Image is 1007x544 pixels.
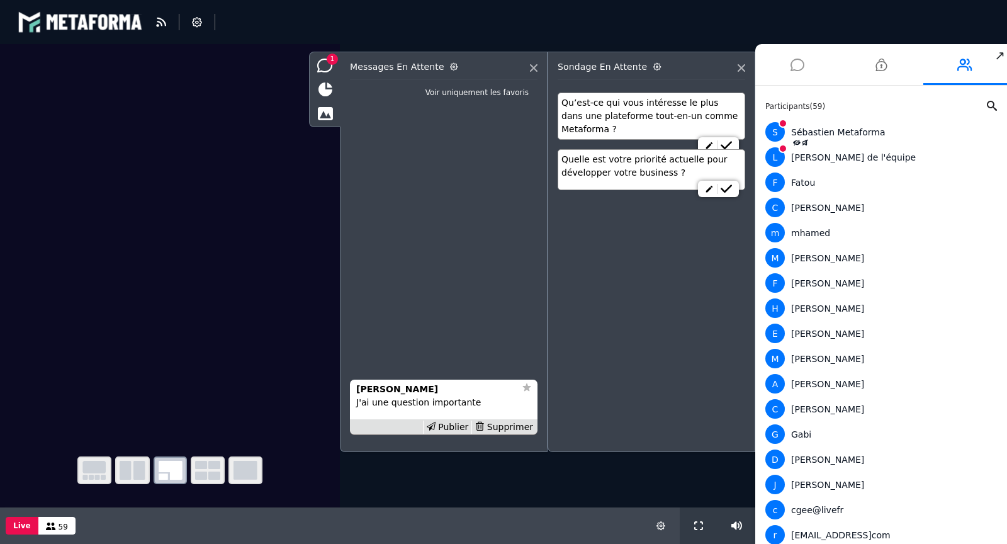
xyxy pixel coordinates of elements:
div: [PERSON_NAME] [765,298,992,318]
div: Voir uniquement les favoris [425,87,529,98]
div: Fatou [765,173,992,192]
div: [PERSON_NAME] [765,399,992,419]
span: D [765,450,785,469]
div: Gabi [765,424,992,444]
h3: Messages en attente [350,62,506,72]
span: ↗ [993,44,1007,67]
div: [PERSON_NAME] [765,248,992,268]
div: [PERSON_NAME] [765,374,992,394]
span: J [765,475,785,494]
span: C [765,399,785,419]
a: Publier [717,184,735,194]
span: E [765,324,785,343]
div: Sébastien Metaforma [765,122,992,142]
h3: Sondage en attente [558,62,714,72]
span: Quelle est votre priorité actuelle pour développer votre business ? [561,154,728,178]
div: [PERSON_NAME] [765,198,992,217]
div: Supprimer [471,421,536,434]
span: Participants ( 59 ) [765,102,825,111]
span: G [765,424,785,444]
p: J'ai une question importante [356,396,531,409]
span: F [765,173,785,192]
div: [PERSON_NAME] de l'équipe [765,147,992,167]
strong: [PERSON_NAME] [356,384,438,394]
span: M [765,349,785,368]
span: C [765,198,785,217]
button: Live [6,517,38,535]
a: Modifier [702,140,717,150]
span: Qu’est-ce qui vous intéresse le plus dans une plateforme tout-en-un comme Metaforma ? [561,98,738,134]
div: cgee@livefr [765,500,992,519]
span: m [765,223,785,242]
a: Modifier [702,184,717,194]
span: 59 [59,523,68,531]
span: F [765,273,785,293]
div: [PERSON_NAME] [765,450,992,469]
div: Publier [423,421,472,434]
span: M [765,248,785,268]
div: [PERSON_NAME] [765,273,992,293]
span: S [765,122,785,142]
div: [PERSON_NAME] [765,349,992,368]
div: [PERSON_NAME] [765,475,992,494]
span: 1 [327,54,338,65]
a: Publier [717,140,735,150]
div: [PERSON_NAME] [765,324,992,343]
span: c [765,500,785,519]
span: A [765,374,785,394]
span: L [765,147,785,167]
span: H [765,298,785,318]
div: mhamed [765,223,992,242]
